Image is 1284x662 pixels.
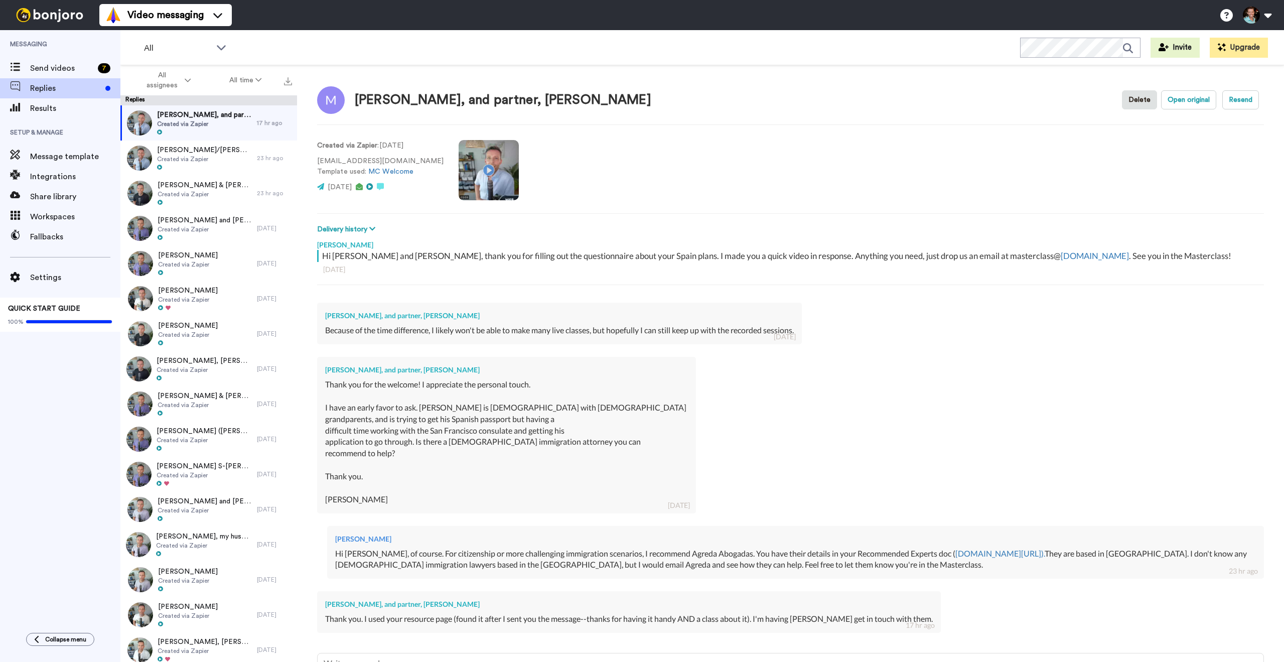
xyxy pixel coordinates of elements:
img: export.svg [284,77,292,85]
span: [PERSON_NAME] [158,250,218,260]
a: [PERSON_NAME], my husband [PERSON_NAME], and our two kids [PERSON_NAME] (age [DEMOGRAPHIC_DATA]) ... [120,527,297,562]
span: [PERSON_NAME] [158,321,218,331]
img: 1f2140ff-3974-49f0-ba46-95add5af472b-thumb.jpg [127,181,153,206]
div: Thank you for the welcome! I appreciate the personal touch. I have an early favor to ask. [PERSON... [325,379,688,505]
span: All assignees [142,70,183,90]
a: [DOMAIN_NAME][URL]). [955,549,1045,558]
span: Message template [30,151,120,163]
div: [DATE] [257,646,292,654]
img: bc6e5329-5e82-475e-8b3c-04db92e7dd70-thumb.jpg [128,602,153,627]
img: 943756c5-7002-4b87-9122-2ac90f775857-thumb.jpg [126,356,152,381]
div: [DATE] [668,500,690,510]
button: All assignees [122,66,210,94]
div: [PERSON_NAME], and partner, [PERSON_NAME] [325,599,933,609]
a: [PERSON_NAME]Created via Zapier[DATE] [120,281,297,316]
span: Send videos [30,62,94,74]
span: [PERSON_NAME], my husband [PERSON_NAME], and our two kids [PERSON_NAME] (age [DEMOGRAPHIC_DATA]) ... [156,532,252,542]
span: Settings [30,272,120,284]
button: Open original [1161,90,1216,109]
span: Share library [30,191,120,203]
div: [DATE] [257,259,292,268]
span: Created via Zapier [158,260,218,269]
a: [PERSON_NAME], and partner, [PERSON_NAME]Created via Zapier17 hr ago [120,105,297,141]
a: [PERSON_NAME]Created via Zapier[DATE] [120,562,297,597]
div: [DATE] [257,330,292,338]
div: 7 [98,63,110,73]
span: [PERSON_NAME] & [PERSON_NAME] [158,391,252,401]
span: [PERSON_NAME] [158,567,218,577]
a: Invite [1151,38,1200,58]
span: Video messaging [127,8,204,22]
div: 23 hr ago [257,189,292,197]
img: 6b2902a7-d23a-40d0-a8ea-22e39d02a004-thumb.jpg [126,532,151,557]
span: Created via Zapier [158,612,218,620]
img: 3504db3f-2e7e-4697-9c52-401e02356017-thumb.jpg [128,321,153,346]
div: [DATE] [257,435,292,443]
span: [PERSON_NAME] and [PERSON_NAME] [158,496,252,506]
img: de3b1953-68f4-4d10-b2ee-f93dd7dd7bbb-thumb.jpg [127,146,152,171]
span: [DATE] [328,184,352,191]
div: [PERSON_NAME], and partner, [PERSON_NAME] [355,93,651,107]
a: [PERSON_NAME], [PERSON_NAME] and [PERSON_NAME]Created via Zapier[DATE] [120,351,297,386]
span: Created via Zapier [158,647,252,655]
div: [PERSON_NAME], and partner, [PERSON_NAME] [325,311,794,321]
img: 2ee1ddf5-1bd2-4457-9abd-17c42a6850f9-thumb.jpg [127,391,153,417]
span: Created via Zapier [158,190,252,198]
span: Workspaces [30,211,120,223]
a: [PERSON_NAME] S-[PERSON_NAME] & [PERSON_NAME]Created via Zapier[DATE] [120,457,297,492]
img: Image of Michael Dupre, and partner, Carlos Crespo [317,86,345,114]
span: [PERSON_NAME], [PERSON_NAME] [158,637,252,647]
span: Created via Zapier [156,542,252,550]
button: Collapse menu [26,633,94,646]
div: 17 hr ago [257,119,292,127]
span: 100% [8,318,24,326]
span: All [144,42,211,54]
img: bj-logo-header-white.svg [12,8,87,22]
div: Because of the time difference, I likely won't be able to make many live classes, but hopefully I... [325,325,794,336]
img: 35ef64f7-4513-4357-9900-52723d5dd9a4-thumb.jpg [127,110,152,136]
div: Hi [PERSON_NAME] and [PERSON_NAME], thank you for filling out the questionnaire about your Spain ... [322,250,1261,262]
span: Created via Zapier [157,366,252,374]
span: QUICK START GUIDE [8,305,80,312]
span: [PERSON_NAME] ([PERSON_NAME] and [PERSON_NAME]) [157,426,252,436]
a: [PERSON_NAME] and [PERSON_NAME]Created via Zapier[DATE] [120,492,297,527]
div: [DATE] [257,224,292,232]
div: Replies [120,95,297,105]
img: 3a06f4f4-9b58-476c-bbb2-64d1c8b58ba8-thumb.jpg [128,286,153,311]
button: Upgrade [1210,38,1268,58]
span: Integrations [30,171,120,183]
span: Created via Zapier [157,471,252,479]
span: Created via Zapier [158,331,218,339]
div: Thank you. I used your resource page (found it after I sent you the message--thanks for having it... [325,613,933,625]
strong: Created via Zapier [317,142,377,149]
a: [PERSON_NAME] & [PERSON_NAME]Created via Zapier[DATE] [120,386,297,422]
a: [PERSON_NAME]Created via Zapier[DATE] [120,316,297,351]
div: 23 hr ago [257,154,292,162]
a: [PERSON_NAME] ([PERSON_NAME] and [PERSON_NAME])Created via Zapier[DATE] [120,422,297,457]
span: [PERSON_NAME] [158,602,218,612]
div: [DATE] [257,505,292,513]
span: Created via Zapier [157,436,252,444]
img: 568435b7-a572-4df2-8684-e124d6ae797e-thumb.jpg [126,427,152,452]
span: Created via Zapier [157,155,252,163]
img: 61321bca-9026-479d-a2c2-185ada04ca36-thumb.jpg [128,251,153,276]
span: Replies [30,82,101,94]
span: Results [30,102,120,114]
span: Created via Zapier [158,506,252,514]
a: [PERSON_NAME] and [PERSON_NAME]Created via Zapier[DATE] [120,211,297,246]
span: [PERSON_NAME]/[PERSON_NAME] (husband) [157,145,252,155]
div: [PERSON_NAME] [317,235,1264,250]
div: [DATE] [774,332,796,342]
img: vm-color.svg [105,7,121,23]
a: [PERSON_NAME]/[PERSON_NAME] (husband)Created via Zapier23 hr ago [120,141,297,176]
span: [PERSON_NAME] S-[PERSON_NAME] & [PERSON_NAME] [157,461,252,471]
img: d718861b-5aed-44bc-bff7-6a9c32a31cbc-thumb.jpg [127,216,153,241]
div: [DATE] [323,264,1258,275]
a: [DOMAIN_NAME] [1061,250,1129,261]
span: Created via Zapier [158,296,218,304]
img: 2101aa5f-318e-4075-82e1-57f3f9e858cb-thumb.jpg [127,497,153,522]
div: [DATE] [257,295,292,303]
button: All time [210,71,281,89]
a: [PERSON_NAME]Created via Zapier[DATE] [120,597,297,632]
button: Delete [1122,90,1157,109]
